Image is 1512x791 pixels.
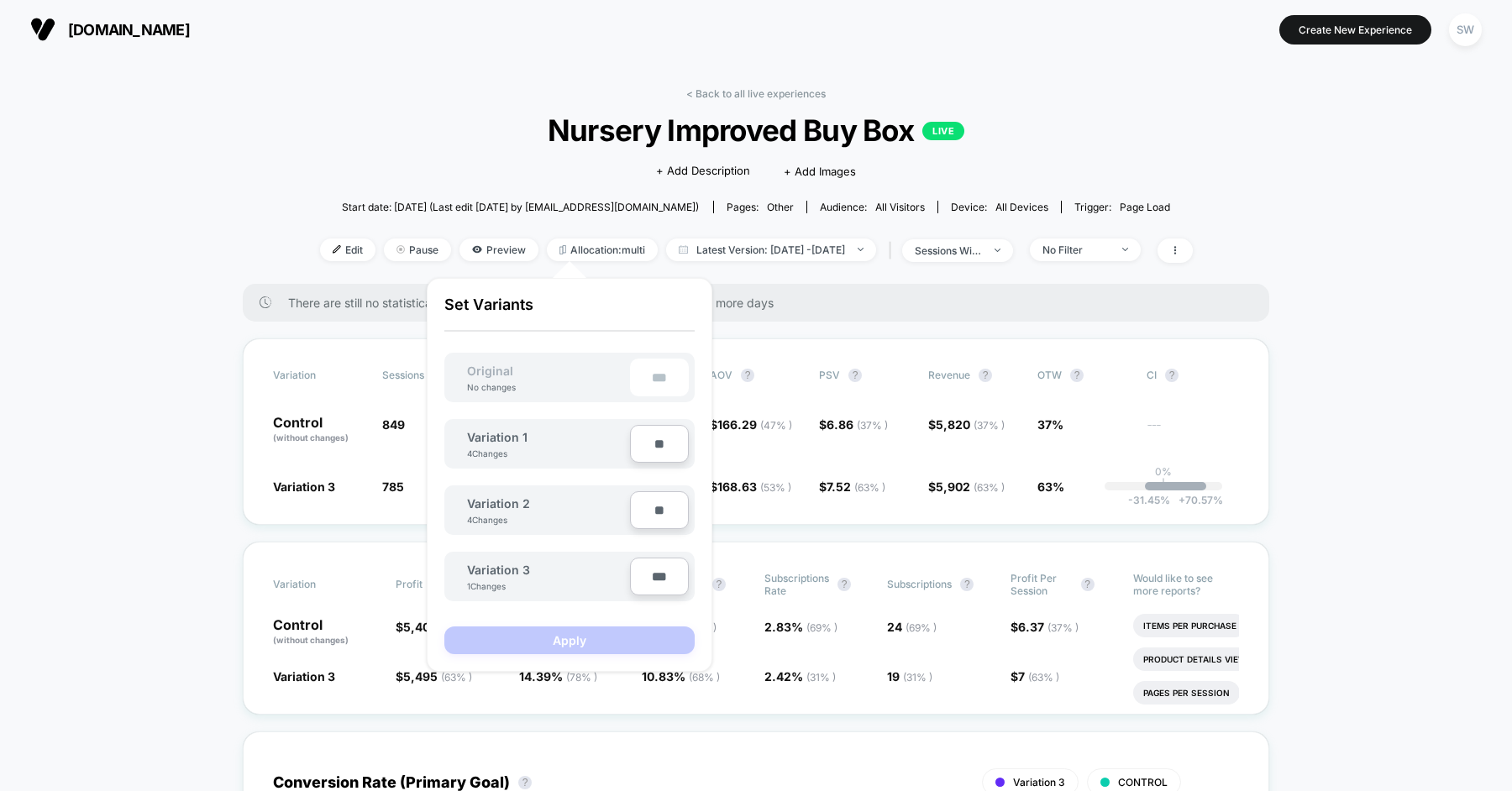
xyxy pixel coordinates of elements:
span: 5,820 [936,417,1005,432]
span: Sessions [382,369,424,381]
span: [DOMAIN_NAME] [68,21,190,39]
span: 2.42 % [764,669,836,684]
div: 4 Changes [467,515,517,525]
span: ( 37 % ) [974,419,1005,432]
span: 5,902 [936,479,1005,494]
span: (without changes) [273,432,349,443]
span: Pause [384,238,451,261]
span: $ [928,479,1005,494]
span: ( 31 % ) [806,671,836,684]
span: 849 [382,417,405,432]
button: ? [1081,578,1095,591]
span: + Add Description [656,163,750,180]
span: Latest Version: [DATE] - [DATE] [666,238,876,261]
span: Start date: [DATE] (Last edit [DATE] by [EMAIL_ADDRESS][DOMAIN_NAME]) [342,201,699,213]
button: ? [960,578,974,591]
span: 2.83 % [764,620,837,634]
img: calendar [679,245,688,254]
li: Product Details Views Rate [1133,647,1287,671]
button: ? [1070,369,1084,382]
span: Variation 3 [1013,776,1065,788]
span: $ [710,417,792,432]
button: ? [1165,369,1179,382]
span: CONTROL [1118,776,1168,788]
button: ? [848,369,862,382]
span: other [767,201,794,213]
p: Control [273,416,365,444]
span: ( 63 % ) [854,481,885,494]
span: 37% [1037,417,1063,432]
span: ( 37 % ) [857,419,888,432]
span: Edit [320,238,375,261]
span: 5,409 [403,620,472,634]
span: $ [396,620,472,634]
span: 6.37 [1018,620,1079,634]
span: $ [928,417,1005,432]
span: --- [1147,420,1239,444]
span: Variation 2 [467,496,530,511]
img: edit [333,245,341,254]
li: Items Per Purchase [1133,614,1247,637]
span: Page Load [1120,201,1170,213]
span: all devices [995,201,1048,213]
p: 0% [1155,465,1172,478]
img: end [396,245,405,254]
span: There are still no statistically significant results. We recommend waiting a few more days [288,296,1236,310]
li: Pages Per Session [1133,681,1240,705]
span: 785 [382,479,404,494]
div: Audience: [820,201,925,213]
span: CI [1147,369,1239,382]
span: 63% [1037,479,1064,494]
span: Nursery Improved Buy Box [363,113,1148,148]
span: Preview [459,238,538,261]
div: No changes [450,382,533,392]
span: ( 69 % ) [906,621,937,634]
span: Original [450,364,530,378]
span: 6.86 [827,417,888,432]
button: Apply [444,626,695,654]
span: Variation 3 [467,563,530,577]
img: end [995,249,1000,252]
span: All Visitors [875,201,925,213]
button: ? [979,369,992,382]
a: < Back to all live experiences [686,87,826,100]
div: 4 Changes [467,448,517,458]
span: 19 [887,669,932,684]
span: + [1179,494,1185,506]
span: $ [1011,620,1079,634]
img: end [1122,248,1128,251]
span: PSV [819,369,840,381]
span: (without changes) [273,635,349,645]
span: 5,495 [403,669,472,684]
span: Variation 3 [273,479,335,494]
p: | [1162,478,1165,490]
button: [DOMAIN_NAME] [25,16,195,43]
span: | [885,238,902,263]
p: Control [273,618,379,647]
span: 168.63 [717,479,791,494]
span: ( 63 % ) [974,481,1005,494]
span: OTW [1037,369,1130,382]
span: 24 [887,620,937,634]
span: Variation [273,369,365,382]
span: Profit Per Session [1011,572,1073,597]
span: ( 37 % ) [1047,621,1079,634]
span: $ [1011,669,1059,684]
span: ( 69 % ) [806,621,837,634]
span: Subscriptions [887,578,952,590]
span: 7.52 [827,479,885,494]
span: + Add Images [784,165,856,178]
span: $ [819,417,888,432]
span: $ [396,669,472,684]
img: rebalance [559,245,566,254]
button: ? [518,776,532,789]
span: -31.45 % [1128,494,1170,506]
p: Would like to see more reports? [1133,572,1239,597]
span: ( 63 % ) [1028,671,1059,684]
div: SW [1449,13,1482,46]
p: LIVE [922,122,964,140]
div: Pages: [727,201,794,213]
img: end [858,248,864,251]
span: Device: [937,201,1061,213]
span: 166.29 [717,417,792,432]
